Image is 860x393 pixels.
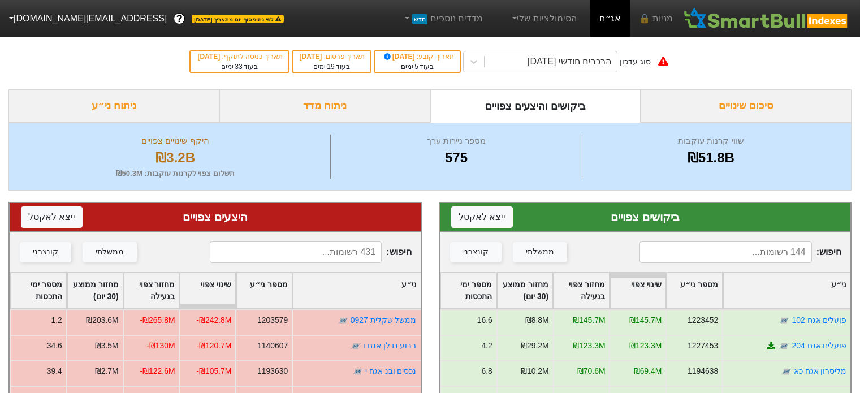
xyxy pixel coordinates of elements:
[528,55,611,68] div: הרכבים חודשי [DATE]
[639,241,841,263] span: חיפוש :
[140,365,175,377] div: -₪122.6M
[299,62,365,72] div: בעוד ימים
[481,365,492,377] div: 6.8
[23,168,327,179] div: תשלום צפוי לקרנות עוקבות : ₪50.3M
[463,246,489,258] div: קונצרני
[687,365,718,377] div: 1194638
[792,341,846,350] a: פועלים אגח 204
[51,314,62,326] div: 1.2
[33,246,58,258] div: קונצרני
[382,53,417,61] span: [DATE]
[96,246,124,258] div: ממשלתי
[477,314,492,326] div: 16.6
[381,51,453,62] div: תאריך קובע :
[95,340,119,352] div: ₪3.5M
[20,242,71,262] button: קונצרני
[21,209,409,226] div: היצעים צפויים
[526,246,554,258] div: ממשלתי
[573,340,605,352] div: ₪123.3M
[8,89,219,123] div: ניתוח ני״ע
[293,273,420,308] div: Toggle SortBy
[381,62,453,72] div: בעוד ימים
[196,51,282,62] div: תאריך כניסה לתוקף :
[23,148,327,168] div: ₪3.2B
[210,241,412,263] span: חיפוש :
[412,14,427,24] span: חדש
[299,51,365,62] div: תאריך פרסום :
[236,273,292,308] div: Toggle SortBy
[779,315,790,326] img: tase link
[451,206,513,228] button: ייצא לאקסל
[327,63,334,71] span: 19
[257,340,288,352] div: 1140607
[86,314,118,326] div: ₪203.6M
[197,53,222,61] span: [DATE]
[573,314,605,326] div: ₪145.7M
[641,89,852,123] div: סיכום שינויים
[585,148,837,168] div: ₪51.8B
[235,63,242,71] span: 33
[723,273,850,308] div: Toggle SortBy
[196,365,231,377] div: -₪105.7M
[793,366,846,375] a: מליסרון אגח כא
[610,273,665,308] div: Toggle SortBy
[352,366,364,377] img: tase link
[629,340,661,352] div: ₪123.3M
[397,7,487,30] a: מדדים נוספיםחדש
[414,63,418,71] span: 5
[300,53,324,61] span: [DATE]
[505,7,581,30] a: הסימולציות שלי
[687,314,718,326] div: 1223452
[124,273,179,308] div: Toggle SortBy
[196,314,231,326] div: -₪242.8M
[585,135,837,148] div: שווי קרנות עוקבות
[351,316,417,325] a: ממשל שקלית 0927
[11,273,66,308] div: Toggle SortBy
[430,89,641,123] div: ביקושים והיצעים צפויים
[525,314,548,326] div: ₪8.8M
[554,273,609,308] div: Toggle SortBy
[780,366,792,377] img: tase link
[192,15,283,23] span: לפי נתוני סוף יום מתאריך [DATE]
[140,314,175,326] div: -₪265.8M
[219,89,430,123] div: ניתוח מדד
[67,273,123,308] div: Toggle SortBy
[47,365,62,377] div: 39.4
[180,273,235,308] div: Toggle SortBy
[23,135,327,148] div: היקף שינויים צפויים
[682,7,851,30] img: SmartBull
[257,314,288,326] div: 1203579
[633,365,662,377] div: ₪69.4M
[451,209,840,226] div: ביקושים צפויים
[520,365,548,377] div: ₪10.2M
[667,273,722,308] div: Toggle SortBy
[196,62,282,72] div: בעוד ימים
[47,340,62,352] div: 34.6
[639,241,811,263] input: 144 רשומות...
[210,241,382,263] input: 431 רשומות...
[481,340,492,352] div: 4.2
[334,135,578,148] div: מספר ניירות ערך
[83,242,137,262] button: ממשלתי
[687,340,718,352] div: 1227453
[338,315,349,326] img: tase link
[257,365,288,377] div: 1193630
[363,341,417,350] a: רבוע נדלן אגח ו
[497,273,552,308] div: Toggle SortBy
[792,316,846,325] a: פועלים אגח 102
[620,56,651,68] div: סוג עדכון
[629,314,661,326] div: ₪145.7M
[520,340,548,352] div: ₪29.2M
[334,148,578,168] div: 575
[450,242,502,262] button: קונצרני
[440,273,496,308] div: Toggle SortBy
[365,366,417,375] a: נכסים ובנ אגח י
[21,206,83,228] button: ייצא לאקסל
[779,340,790,352] img: tase link
[95,365,119,377] div: ₪2.7M
[577,365,605,377] div: ₪70.6M
[513,242,567,262] button: ממשלתי
[196,340,231,352] div: -₪120.7M
[350,340,361,352] img: tase link
[146,340,175,352] div: -₪130M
